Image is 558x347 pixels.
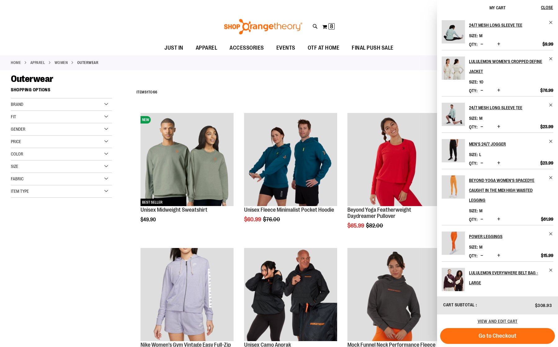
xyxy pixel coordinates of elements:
[11,176,24,181] span: Fabric
[549,232,553,236] a: Remove item
[549,175,553,180] a: Remove item
[442,225,553,261] li: Product
[549,103,553,107] a: Remove item
[442,20,553,50] li: Product
[223,19,303,34] img: Shop Orangetheory
[141,248,234,342] a: Product image for Nike Gym Vintage Easy Full Zip Hoodie
[479,41,485,47] button: Decrease product quantity
[478,319,518,324] a: View and edit cart
[141,248,234,341] img: Product image for Nike Gym Vintage Easy Full Zip Hoodie
[347,113,440,206] img: Product image for Beyond Yoga Featherweight Daydreamer Pullover
[469,268,545,288] h2: lululemon Everywhere Belt Bag - Large
[153,90,158,94] span: 66
[442,261,553,307] li: Product
[442,103,465,126] img: 24/7 Mesh Long Sleeve Tee
[442,56,465,84] a: lululemon Women's Cropped Define Jacket
[469,20,545,30] h2: 24/7 Mesh Long Sleeve Tee
[541,216,553,222] span: $61.99
[244,248,337,342] a: Product image for Unisex Camo Anorak
[479,124,485,130] button: Decrease product quantity
[141,116,151,124] span: NEW
[147,90,148,94] span: 1
[164,41,183,55] span: JUST IN
[11,139,21,144] span: Price
[549,139,553,144] a: Remove item
[442,20,465,47] a: 24/7 Mesh Long Sleeve Tee
[442,50,553,96] li: Product
[469,161,477,166] label: Qty
[469,253,477,258] label: Qty
[469,232,545,241] h2: Power Leggings
[479,332,516,339] span: Go to Checkout
[479,245,482,250] span: M
[141,199,164,206] span: BEST SELLER
[347,248,440,342] a: Product image for Mock Funnel Neck Performance Fleece Hoodie
[442,56,465,80] img: lululemon Women's Cropped Define Jacket
[366,223,384,229] span: $82.00
[540,88,553,93] span: $76.99
[440,328,555,344] button: Go to Checkout
[541,5,553,10] span: Close
[479,88,485,94] button: Decrease product quantity
[352,41,394,55] span: FINAL PUSH SALE
[11,74,53,84] span: Outerwear
[535,303,552,308] span: $308.93
[442,133,553,169] li: Product
[11,60,21,65] a: Home
[442,268,465,295] a: lululemon Everywhere Belt Bag - Large
[308,41,340,55] span: OTF AT HOME
[442,175,465,199] img: Beyond Yoga Women's Spacedye Caught in the Midi High Waisted Legging
[141,113,234,207] a: Unisex Midweight SweatshirtNEWBEST SELLER
[196,41,217,55] span: APPAREL
[469,56,545,76] h2: lululemon Women's Cropped Define Jacket
[479,216,485,223] button: Decrease product quantity
[11,84,112,98] strong: Shopping Options
[141,113,234,206] img: Unisex Midweight Sweatshirt
[469,42,477,47] label: Qty
[442,169,553,225] li: Product
[11,114,16,119] span: Fit
[496,216,502,223] button: Increase product quantity
[469,139,553,149] a: Men's 24/7 Jogger
[244,216,262,223] span: $60.99
[479,116,482,121] span: M
[141,207,208,213] a: Unisex Midweight Sweatshirt
[241,110,340,238] div: product
[469,139,545,149] h2: Men's 24/7 Jogger
[479,253,485,259] button: Decrease product quantity
[442,175,465,203] a: Beyond Yoga Women's Spacedye Caught in the Midi High Waisted Legging
[244,113,337,206] img: Unisex Fleece Minimalist Pocket Hoodie
[443,302,475,307] span: Cart Subtotal
[55,60,68,65] a: WOMEN
[469,152,478,157] dt: Size
[11,102,23,107] span: Brand
[469,116,478,121] dt: Size
[347,248,440,341] img: Product image for Mock Funnel Neck Performance Fleece Hoodie
[244,248,337,341] img: Product image for Unisex Camo Anorak
[479,33,482,38] span: M
[244,113,337,207] a: Unisex Fleece Minimalist Pocket Hoodie
[496,124,502,130] button: Increase product quantity
[489,5,506,10] span: My Cart
[469,103,545,113] h2: 24/7 Mesh Long Sleeve Tee
[469,268,553,288] a: lululemon Everywhere Belt Bag - Large
[496,160,502,166] button: Increase product quantity
[469,217,477,222] label: Qty
[442,20,465,43] img: 24/7 Mesh Long Sleeve Tee
[479,160,485,166] button: Decrease product quantity
[442,232,465,255] img: Power Leggings
[540,124,553,129] span: $23.99
[347,223,365,229] span: $65.99
[542,41,553,47] span: $9.99
[469,103,553,113] a: 24/7 Mesh Long Sleeve Tee
[469,175,553,205] a: Beyond Yoga Women's Spacedye Caught in the Midi High Waisted Legging
[442,103,465,130] a: 24/7 Mesh Long Sleeve Tee
[141,217,157,223] span: $49.90
[344,110,444,245] div: product
[541,253,553,258] span: $15.99
[11,164,18,169] span: Size
[442,96,553,133] li: Product
[77,60,99,65] strong: Outerwear
[496,253,502,259] button: Increase product quantity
